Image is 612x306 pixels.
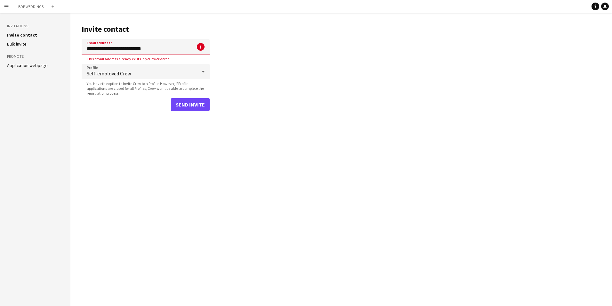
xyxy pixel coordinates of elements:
span: You have the option to invite Crew to a Profile. However, if Profile applications are closed for ... [82,81,210,96]
span: This email address already exists in your workforce. [82,56,175,61]
button: BDP WEDDINGS [13,0,49,13]
h3: Invitations [7,23,63,29]
a: Application webpage [7,63,48,68]
h3: Promote [7,54,63,59]
button: Send invite [171,98,210,111]
a: Invite contact [7,32,37,38]
span: Self-employed Crew [87,70,197,77]
h1: Invite contact [82,24,210,34]
a: Bulk invite [7,41,27,47]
